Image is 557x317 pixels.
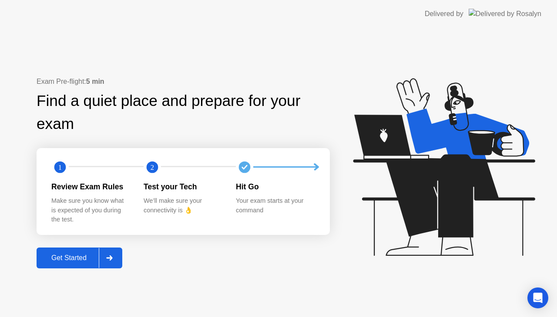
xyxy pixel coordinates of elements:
div: Hit Go [236,181,314,192]
div: Get Started [39,254,99,262]
div: Delivered by [425,9,463,19]
img: Delivered by Rosalyn [469,9,541,19]
button: Get Started [37,248,122,268]
div: We’ll make sure your connectivity is 👌 [144,196,222,215]
text: 1 [58,163,62,171]
div: Exam Pre-flight: [37,76,330,87]
div: Test your Tech [144,181,222,192]
text: 2 [151,163,154,171]
div: Review Exam Rules [51,181,130,192]
div: Your exam starts at your command [236,196,314,215]
b: 5 min [86,78,104,85]
div: Find a quiet place and prepare for your exam [37,89,330,135]
div: Make sure you know what is expected of you during the test. [51,196,130,225]
div: Open Intercom Messenger [527,287,548,308]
